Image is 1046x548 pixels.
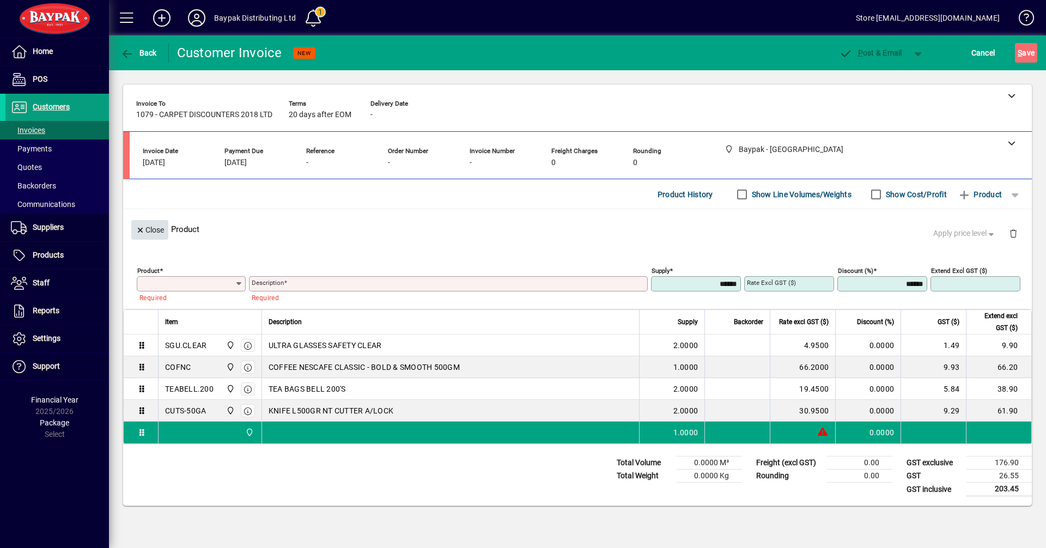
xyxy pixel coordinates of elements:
td: 0.00 [827,470,892,483]
span: ost & Email [839,48,902,57]
td: Total Weight [611,470,677,483]
td: 9.93 [901,356,966,378]
span: S [1018,48,1022,57]
span: Customers [33,102,70,111]
a: Quotes [5,158,109,176]
td: 0.0000 [835,356,901,378]
a: Home [5,38,109,65]
span: ave [1018,44,1035,62]
mat-label: Discount (%) [838,267,873,275]
app-page-header-button: Back [109,43,169,63]
span: Baypak - Onekawa [223,361,236,373]
button: Cancel [969,43,998,63]
td: 203.45 [966,483,1032,496]
td: 0.00 [827,456,892,470]
span: 2.0000 [673,383,698,394]
span: 0 [551,159,556,167]
span: Baypak - Onekawa [242,427,255,439]
div: 30.9500 [777,405,829,416]
button: Product History [653,185,717,204]
a: Payments [5,139,109,158]
td: 9.90 [966,334,1031,356]
span: - [306,159,308,167]
td: 5.84 [901,378,966,400]
span: Financial Year [31,395,78,404]
a: Backorders [5,176,109,195]
span: - [388,159,390,167]
span: Back [120,48,157,57]
td: Freight (excl GST) [751,456,827,470]
span: Reports [33,306,59,315]
span: 1.0000 [673,427,698,438]
span: Close [136,221,164,239]
span: Baypak - Onekawa [223,339,236,351]
span: NEW [297,50,311,57]
td: 66.20 [966,356,1031,378]
span: Package [40,418,69,427]
mat-label: Product [137,267,160,275]
td: 0.0000 [835,334,901,356]
span: 1.0000 [673,362,698,373]
a: Invoices [5,121,109,139]
td: 0.0000 M³ [677,456,742,470]
span: POS [33,75,47,83]
td: 0.0000 Kg [677,470,742,483]
td: GST exclusive [901,456,966,470]
span: [DATE] [143,159,165,167]
td: GST [901,470,966,483]
a: Suppliers [5,214,109,241]
mat-label: Supply [652,267,670,275]
div: 66.2000 [777,362,829,373]
app-page-header-button: Delete [1000,228,1026,238]
span: 20 days after EOM [289,111,351,119]
span: Backorder [734,316,763,328]
span: TEA BAGS BELL 200'S [269,383,346,394]
span: Product History [658,186,713,203]
span: 2.0000 [673,340,698,351]
span: - [470,159,472,167]
td: 176.90 [966,456,1032,470]
span: Quotes [11,163,42,172]
td: 26.55 [966,470,1032,483]
a: POS [5,66,109,93]
span: Supply [678,316,698,328]
span: Description [269,316,302,328]
a: Communications [5,195,109,214]
span: Discount (%) [857,316,894,328]
div: SGU.CLEAR [165,340,206,351]
span: Products [33,251,64,259]
span: Support [33,362,60,370]
div: Product [123,209,1032,249]
app-page-header-button: Close [129,224,171,234]
div: 4.9500 [777,340,829,351]
td: 0.0000 [835,422,901,443]
span: Settings [33,334,60,343]
label: Show Cost/Profit [884,189,947,200]
td: 1.49 [901,334,966,356]
a: Reports [5,297,109,325]
span: COFFEE NESCAFE CLASSIC - BOLD & SMOOTH 500GM [269,362,460,373]
button: Close [131,220,168,240]
td: Rounding [751,470,827,483]
span: Extend excl GST ($) [973,310,1018,334]
span: KNIFE L500GR NT CUTTER A/LOCK [269,405,393,416]
span: Payments [11,144,52,153]
label: Show Line Volumes/Weights [750,189,852,200]
td: 9.29 [901,400,966,422]
span: Baypak - Onekawa [223,405,236,417]
span: Baypak - Onekawa [223,383,236,395]
span: 0 [633,159,637,167]
td: 61.90 [966,400,1031,422]
td: GST inclusive [901,483,966,496]
mat-label: Extend excl GST ($) [931,267,987,275]
button: Apply price level [929,224,1001,243]
td: 38.90 [966,378,1031,400]
span: 2.0000 [673,405,698,416]
div: CUTS-50GA [165,405,206,416]
span: Communications [11,200,75,209]
td: 0.0000 [835,400,901,422]
button: Back [118,43,160,63]
span: P [858,48,863,57]
span: GST ($) [938,316,959,328]
a: Knowledge Base [1011,2,1032,38]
